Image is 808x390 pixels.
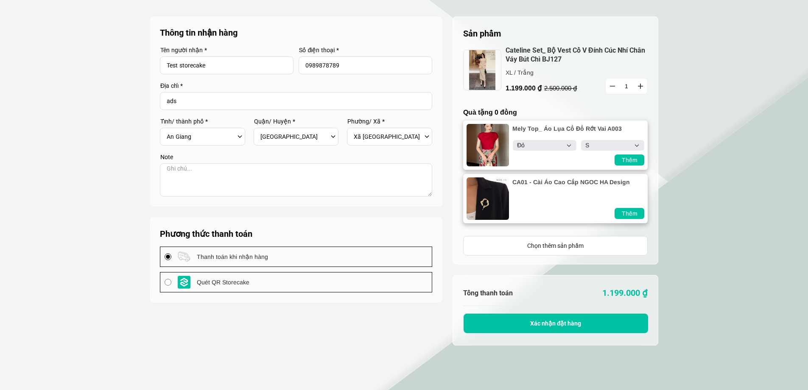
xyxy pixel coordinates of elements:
[463,289,556,297] h6: Tổng thanh toán
[615,209,644,218] div: Thêm
[464,314,648,333] button: Xác nhận đặt hàng
[354,129,422,144] select: Select commune
[464,241,647,250] div: Chọn thêm sản phẩm
[506,68,590,77] p: XL / Trắng
[512,177,640,187] a: CA01 - Cài Áo Cao Cấp NGOC HA Design
[160,56,294,74] input: Input Nhập tên người nhận...
[463,50,501,90] img: jpeg.jpeg
[299,47,432,53] label: Số điện thoại *
[347,118,432,124] label: Phường/ Xã *
[160,154,432,160] label: Note
[299,56,432,74] input: Input Nhập số điện thoại...
[254,118,339,124] label: Quận/ Huyện *
[160,92,432,110] input: Input address with auto completion
[467,124,509,166] img: png.png
[506,46,648,64] a: Cateline Set_ Bộ Vest Cổ V Đính Cúc Nhí Chân Váy Bút Chì BJ127
[463,27,648,40] h5: Sản phẩm
[197,278,249,287] span: Quét QR Storecake
[160,83,432,89] label: Địa chỉ *
[606,79,647,94] input: Quantity input
[615,155,644,165] div: Thêm
[512,124,640,133] a: Mely Top_ Áo Lụa Cổ Đổ Rớt Vai A003
[463,236,648,255] a: Chọn thêm sản phẩm
[160,47,294,53] label: Tên người nhận *
[160,227,432,240] h5: Phương thức thanh toán
[530,320,582,327] span: Xác nhận đặt hàng
[544,84,582,92] p: 2.500.000 ₫
[463,108,648,116] h4: Quà tặng 0 đồng
[167,129,235,144] select: Select province
[165,279,171,286] input: payment logo Quét QR Storecake
[260,129,329,144] select: Select district
[178,250,190,263] img: payment logo
[165,253,171,260] input: payment logo Thanh toán khi nhận hàng
[160,27,433,39] p: Thông tin nhận hàng
[506,83,590,93] p: 1.199.000 ₫
[160,118,245,124] label: Tỉnh/ thành phố *
[197,252,268,261] span: Thanh toán khi nhận hàng
[467,177,509,220] img: jpeg.jpeg
[556,286,648,300] p: 1.199.000 ₫
[178,276,190,289] img: payment logo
